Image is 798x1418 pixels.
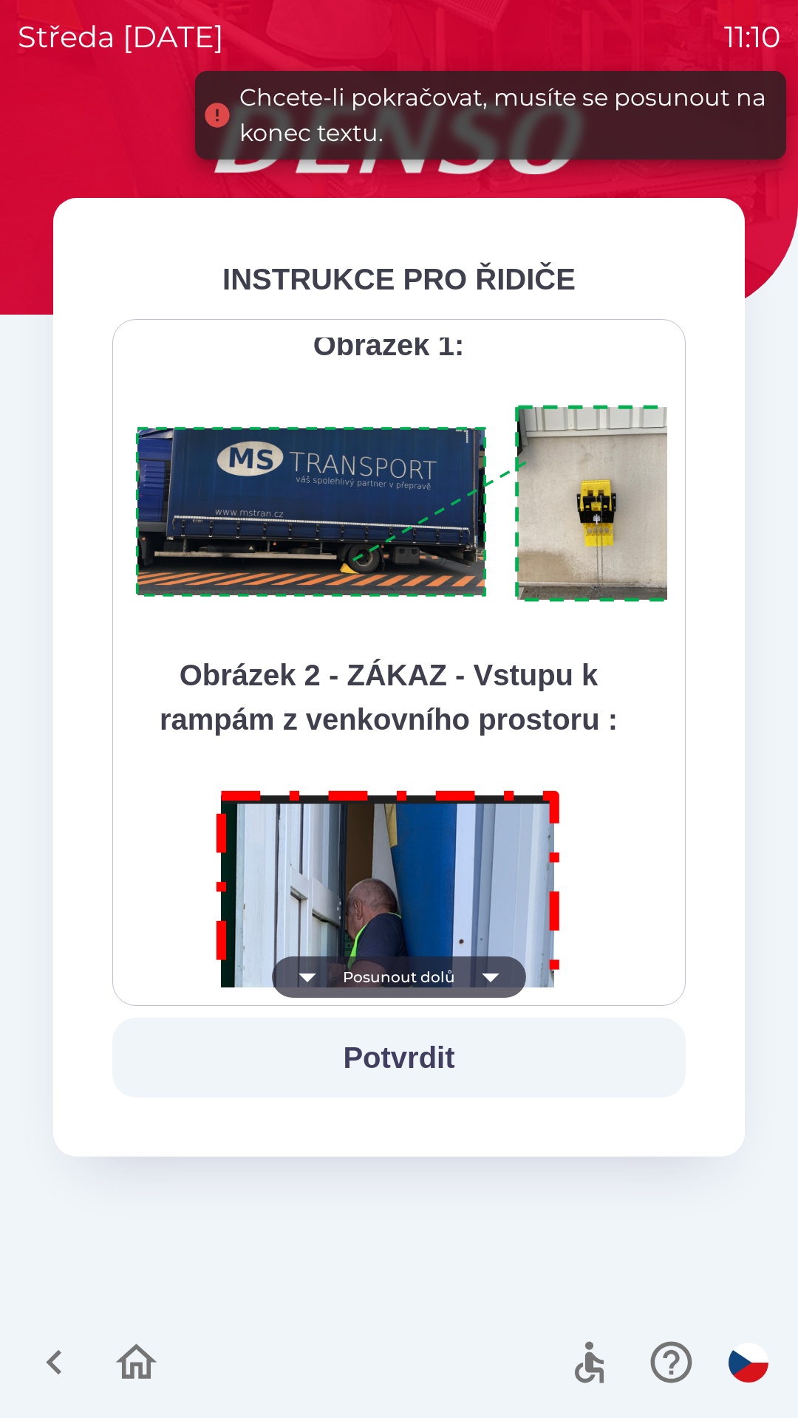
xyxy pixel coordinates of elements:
[112,257,686,301] div: INSTRUKCE PRO ŘIDIČE
[160,659,618,736] strong: Obrázek 2 - ZÁKAZ - Vstupu k rampám z venkovního prostoru :
[724,15,780,59] p: 11:10
[18,15,224,59] p: středa [DATE]
[729,1343,768,1383] img: cs flag
[131,397,704,612] img: A1ym8hFSA0ukAAAAAElFTkSuQmCC
[272,956,526,998] button: Posunout dolů
[112,1018,686,1097] button: Potvrdit
[53,103,745,174] img: Logo
[313,329,465,361] strong: Obrázek 1:
[239,80,771,151] div: Chcete-li pokračovat, musíte se posunout na konec textu.
[199,771,578,1314] img: M8MNayrTL6gAAAABJRU5ErkJggg==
